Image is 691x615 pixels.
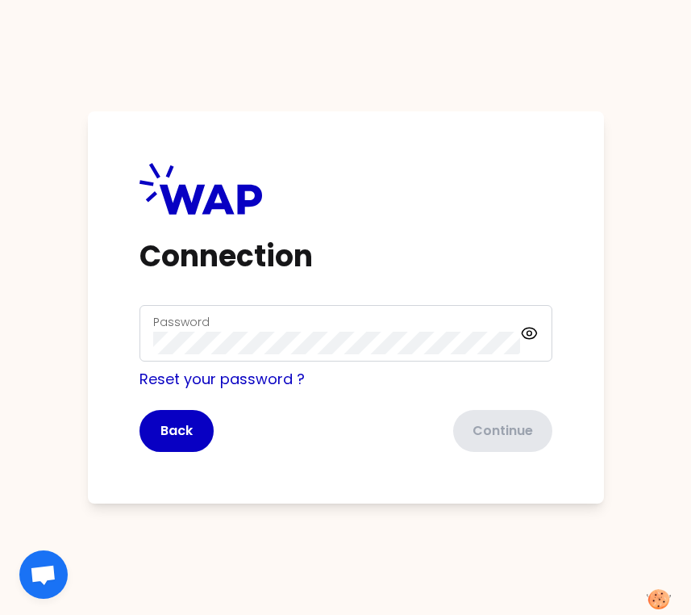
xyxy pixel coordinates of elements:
[153,314,210,330] label: Password
[19,550,68,599] div: Open chat
[139,369,305,389] a: Reset your password ?
[453,410,552,452] button: Continue
[139,241,552,273] h1: Connection
[139,410,214,452] button: Back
